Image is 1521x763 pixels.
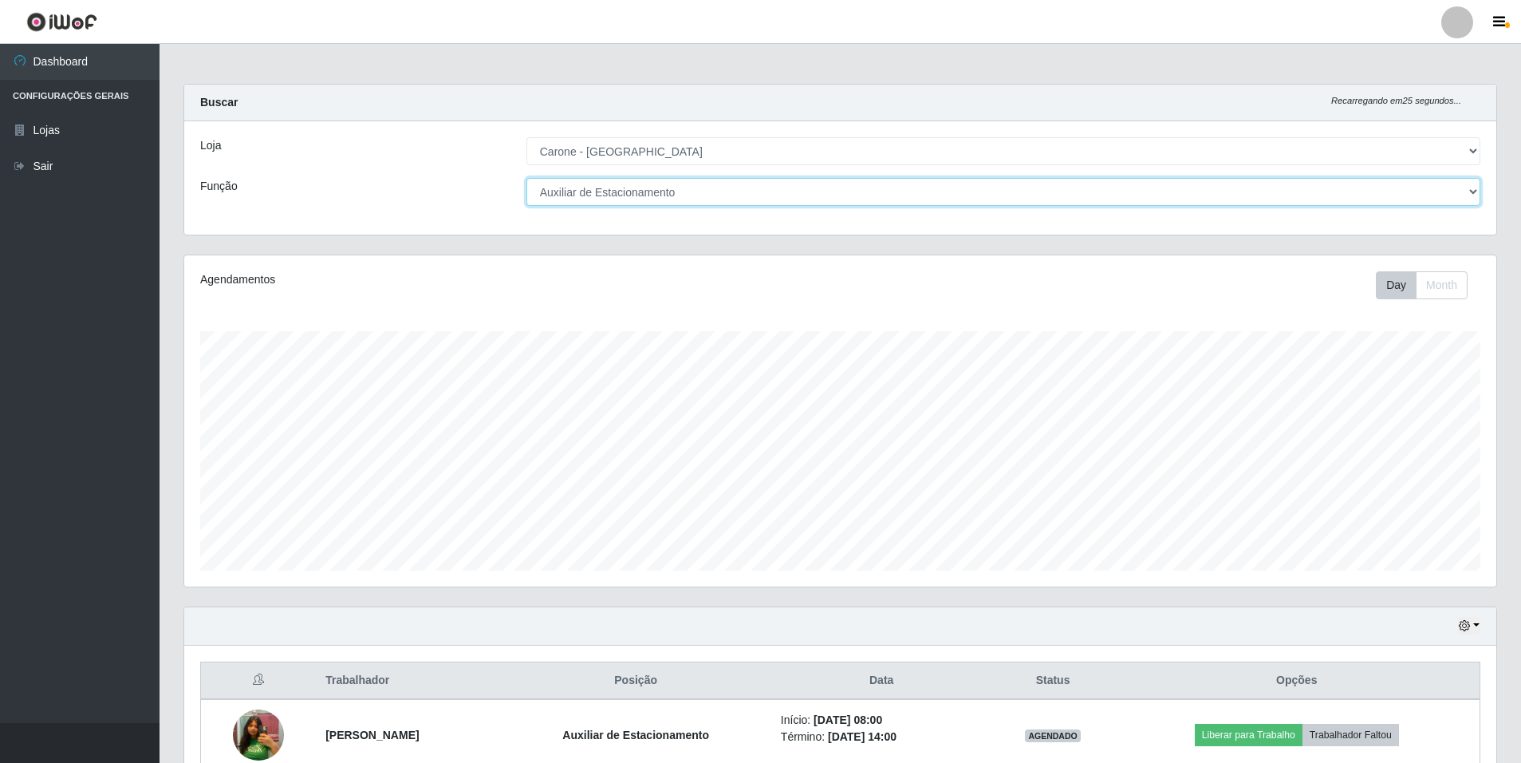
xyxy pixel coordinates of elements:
[562,729,709,741] strong: Auxiliar de Estacionamento
[1195,724,1302,746] button: Liberar para Trabalho
[200,96,238,109] strong: Buscar
[316,662,500,700] th: Trabalhador
[1376,271,1480,299] div: Toolbar with button groups
[781,712,983,729] li: Início:
[200,271,719,288] div: Agendamentos
[781,729,983,745] li: Término:
[1376,271,1468,299] div: First group
[325,729,419,741] strong: [PERSON_NAME]
[771,662,992,700] th: Data
[1114,662,1480,700] th: Opções
[828,730,896,743] time: [DATE] 14:00
[991,662,1113,700] th: Status
[1302,724,1399,746] button: Trabalhador Faltou
[1025,729,1081,742] span: AGENDADO
[26,12,97,32] img: CoreUI Logo
[500,662,770,700] th: Posição
[1376,271,1417,299] button: Day
[814,714,882,726] time: [DATE] 08:00
[1416,271,1468,299] button: Month
[1331,96,1461,105] i: Recarregando em 25 segundos...
[200,178,238,195] label: Função
[200,137,221,154] label: Loja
